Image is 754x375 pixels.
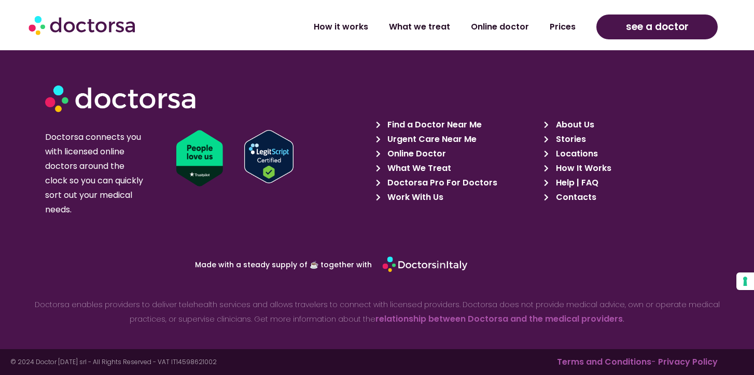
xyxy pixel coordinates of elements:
[10,359,376,365] p: © 2024 Doctor [DATE] srl - All Rights Reserved - VAT IT14598621002
[200,15,586,39] nav: Menu
[544,147,706,161] a: Locations
[45,130,147,217] p: Doctorsa connects you with licensed online doctors around the clock so you can quickly sort out y...
[557,356,651,368] a: Terms and Conditions
[553,132,586,147] span: Stories
[385,176,497,190] span: Doctorsa Pro For Doctors
[553,190,596,205] span: Contacts
[244,130,383,183] a: Verify LegitScript Approval for www.doctorsa.com
[544,190,706,205] a: Contacts
[385,190,443,205] span: Work With Us
[376,190,538,205] a: Work With Us
[385,132,477,147] span: Urgent Care Near Me
[544,118,706,132] a: About Us
[244,130,294,183] img: Verify Approval for www.doctorsa.com
[553,161,611,176] span: How It Works
[385,147,446,161] span: Online Doctor
[539,15,586,39] a: Prices
[376,176,538,190] a: Doctorsa Pro For Doctors
[376,132,538,147] a: Urgent Care Near Me
[544,161,706,176] a: How It Works
[376,161,538,176] a: What We Treat
[658,356,718,368] a: Privacy Policy
[379,15,460,39] a: What we treat
[736,272,754,290] button: Your consent preferences for tracking technologies
[376,118,538,132] a: Find a Doctor Near Me
[460,15,539,39] a: Online doctor
[553,147,598,161] span: Locations
[385,118,482,132] span: Find a Doctor Near Me
[553,118,594,132] span: About Us
[98,261,372,268] p: Made with a steady supply of ☕ together with
[626,19,689,35] span: see a doctor
[375,313,623,325] a: relationship between Doctorsa and the medical providers
[385,161,451,176] span: What We Treat
[376,147,538,161] a: Online Doctor
[623,314,624,324] strong: .
[596,15,718,39] a: see a doctor
[544,176,706,190] a: Help | FAQ
[303,15,379,39] a: How it works
[553,176,598,190] span: Help | FAQ
[557,356,656,368] span: -
[544,132,706,147] a: Stories
[27,297,727,326] p: Doctorsa enables providers to deliver telehealth services and allows travelers to connect with li...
